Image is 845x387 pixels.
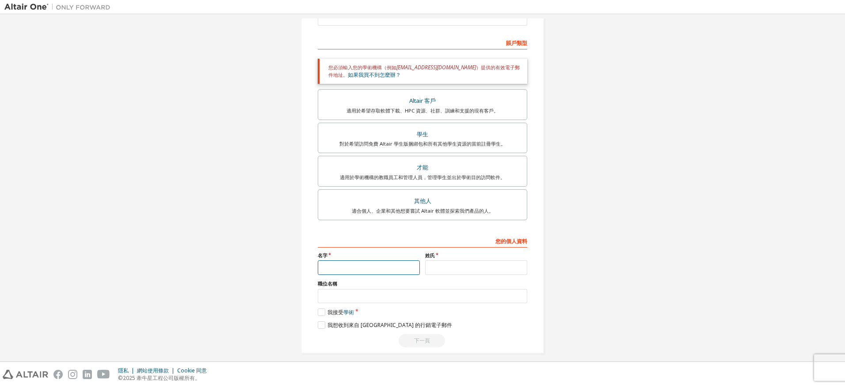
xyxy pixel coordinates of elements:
[318,308,354,316] label: 我接受
[4,3,115,11] img: 牽牛星一號
[137,367,177,374] div: 網站使用條款
[318,59,527,84] div: 您必須輸入您的學術機構（例如 ）提供的有效電子郵件地址。
[318,321,452,329] label: 我想收到來自 [GEOGRAPHIC_DATA] 的行銷電子郵件
[348,71,401,79] a: 如果我買不到怎麼辦？
[318,280,527,287] label: 職位名稱
[318,35,527,49] div: 賬戶類型
[324,174,521,181] div: 適用於學術機構的教職員工和管理人員，管理學生並出於學術目的訪問軟件。
[68,370,77,379] img: instagram.svg
[118,374,212,382] p: ©
[343,308,354,316] a: 學術
[324,95,521,107] div: Altair 客戶
[118,367,137,374] div: 隱私
[324,128,521,141] div: 學生
[425,252,527,259] label: 姓氏
[396,64,476,71] span: [EMAIL_ADDRESS][DOMAIN_NAME]
[324,162,521,174] div: 才能
[123,374,200,382] font: 2025 牽牛星工程公司版權所有。
[177,367,212,374] div: Cookie 同意
[324,140,521,147] div: 對於希望訪問免費 Altair 學生版捆綁包和所有其他學生資源的當前註冊學生。
[83,370,92,379] img: linkedin.svg
[324,195,521,207] div: 其他人
[3,370,48,379] img: altair_logo.svg
[318,252,420,259] label: 名字
[324,207,521,214] div: 適合個人、企業和其他想要嘗試 Altair 軟體並探索我們產品的人。
[318,334,527,347] div: You need to provide your academic email
[318,233,527,248] div: 您的個人資料
[53,370,63,379] img: facebook.svg
[324,107,521,114] div: 適用於希望存取軟體下載、HPC 資源、社群、訓練和支援的現有客戶。
[97,370,110,379] img: youtube.svg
